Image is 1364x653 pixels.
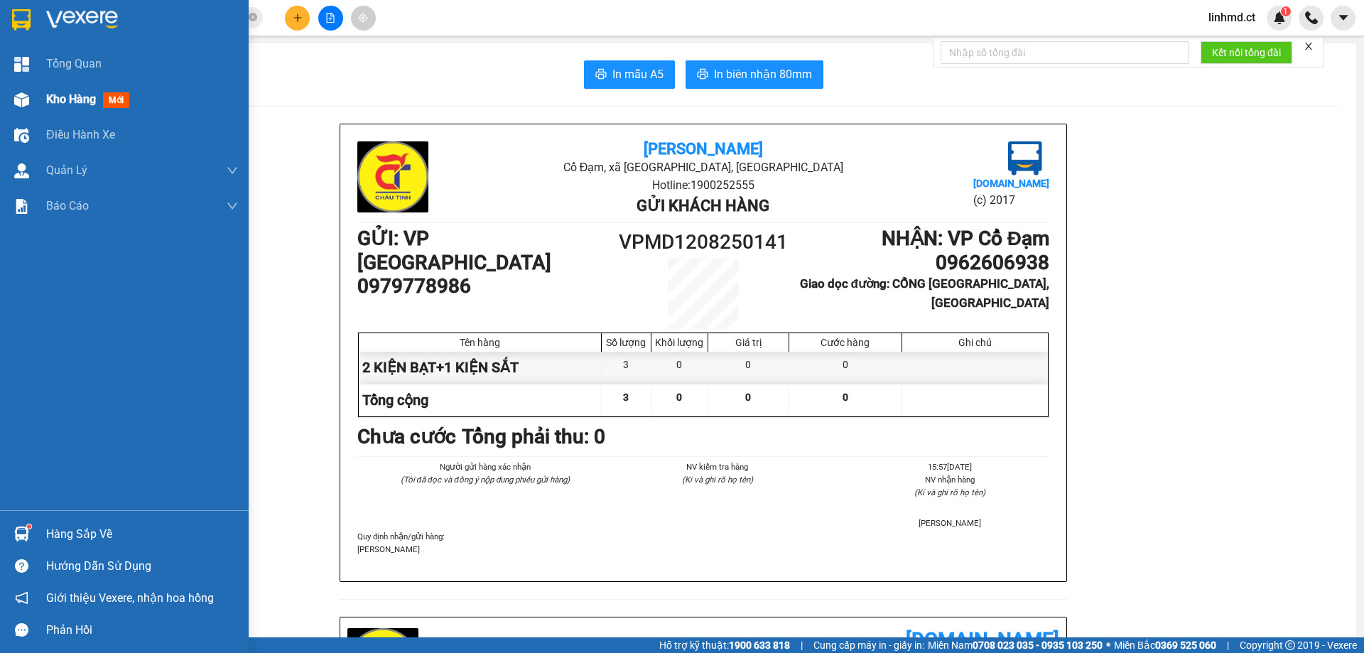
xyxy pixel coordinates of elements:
span: 0 [843,392,848,403]
span: 0 [745,392,751,403]
span: | [801,637,803,653]
i: (Kí và ghi rõ họ tên) [914,487,985,497]
div: Số lượng [605,337,647,348]
strong: 0708 023 035 - 0935 103 250 [973,639,1103,651]
li: NV nhận hàng [851,473,1049,486]
img: phone-icon [1305,11,1318,24]
span: caret-down [1337,11,1350,24]
h1: VPMD1208250141 [617,227,790,258]
div: Khối lượng [655,337,704,348]
h1: 0979778986 [357,274,617,298]
span: printer [595,68,607,82]
li: 15:57[DATE] [851,460,1049,473]
b: [PERSON_NAME] [644,140,763,158]
span: file-add [325,13,335,23]
span: printer [697,68,708,82]
div: 2 KIỆN BẠT+1 KIỆN SẮT [359,352,602,384]
div: Ghi chú [906,337,1044,348]
span: close-circle [249,11,257,25]
b: [DOMAIN_NAME] [906,628,1059,652]
button: printerIn mẫu A5 [584,60,675,89]
div: 0 [708,352,789,384]
span: Giới thiệu Vexere, nhận hoa hồng [46,589,214,607]
li: [PERSON_NAME] [851,517,1049,529]
span: ⚪️ [1106,642,1110,648]
button: Kết nối tổng đài [1201,41,1292,64]
span: Miền Nam [928,637,1103,653]
div: Phản hồi [46,620,238,641]
span: Quản Lý [46,161,87,179]
img: logo-vxr [12,9,31,31]
i: (Kí và ghi rõ họ tên) [682,475,753,485]
b: Giao dọc đường: CỔNG [GEOGRAPHIC_DATA], [GEOGRAPHIC_DATA] [800,276,1049,310]
p: [PERSON_NAME] [357,543,1049,556]
b: GỬI : VP [GEOGRAPHIC_DATA] [357,227,551,274]
img: warehouse-icon [14,527,29,541]
div: Tên hàng [362,337,597,348]
li: NV kiểm tra hàng [618,460,816,473]
span: | [1227,637,1229,653]
span: Kết nối tổng đài [1212,45,1281,60]
strong: 1900 633 818 [729,639,790,651]
strong: 0369 525 060 [1155,639,1216,651]
div: Quy định nhận/gửi hàng : [357,530,1049,556]
img: warehouse-icon [14,163,29,178]
span: Tổng Quan [46,55,102,72]
span: 3 [623,392,629,403]
span: 0 [676,392,682,403]
span: Điều hành xe [46,126,115,144]
img: warehouse-icon [14,92,29,107]
div: 0 [789,352,902,384]
img: logo.jpg [18,18,89,89]
h1: 0962606938 [790,251,1049,275]
div: 0 [651,352,708,384]
span: Báo cáo [46,197,89,215]
b: GỬI : VP [GEOGRAPHIC_DATA] [18,103,212,151]
b: NHẬN : VP Cổ Đạm [882,227,1049,250]
sup: 1 [27,524,31,529]
img: dashboard-icon [14,57,29,72]
img: solution-icon [14,199,29,214]
li: Cổ Đạm, xã [GEOGRAPHIC_DATA], [GEOGRAPHIC_DATA] [133,35,594,53]
li: Cổ Đạm, xã [GEOGRAPHIC_DATA], [GEOGRAPHIC_DATA] [472,158,933,176]
img: icon-new-feature [1273,11,1286,24]
span: mới [103,92,129,108]
b: Gửi khách hàng [637,197,769,215]
span: down [227,165,238,176]
span: close [1304,41,1314,51]
span: aim [358,13,368,23]
span: linhmd.ct [1197,9,1267,26]
span: Tổng cộng [362,392,428,409]
span: In mẫu A5 [612,65,664,83]
span: notification [15,591,28,605]
span: plus [293,13,303,23]
span: down [227,200,238,212]
div: Cước hàng [793,337,898,348]
img: warehouse-icon [14,128,29,143]
img: logo.jpg [1008,141,1042,176]
span: Miền Bắc [1114,637,1216,653]
span: 1 [1283,6,1288,16]
li: Hotline: 1900252555 [472,176,933,194]
div: 3 [602,352,651,384]
div: Hướng dẫn sử dụng [46,556,238,577]
li: Hotline: 1900252555 [133,53,594,70]
b: [DOMAIN_NAME] [973,178,1049,189]
span: Kho hàng [46,92,96,106]
span: close-circle [249,13,257,21]
sup: 1 [1281,6,1291,16]
button: caret-down [1331,6,1355,31]
li: Người gửi hàng xác nhận [386,460,584,473]
span: copyright [1285,640,1295,650]
b: Chưa cước [357,425,456,448]
input: Nhập số tổng đài [941,41,1189,64]
span: In biên nhận 80mm [714,65,812,83]
b: Tổng phải thu: 0 [462,425,605,448]
img: logo.jpg [357,141,428,212]
i: (Tôi đã đọc và đồng ý nộp dung phiếu gửi hàng) [401,475,570,485]
div: Hàng sắp về [46,524,238,545]
span: Hỗ trợ kỹ thuật: [659,637,790,653]
li: (c) 2017 [973,191,1049,209]
button: plus [285,6,310,31]
span: Cung cấp máy in - giấy in: [813,637,924,653]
